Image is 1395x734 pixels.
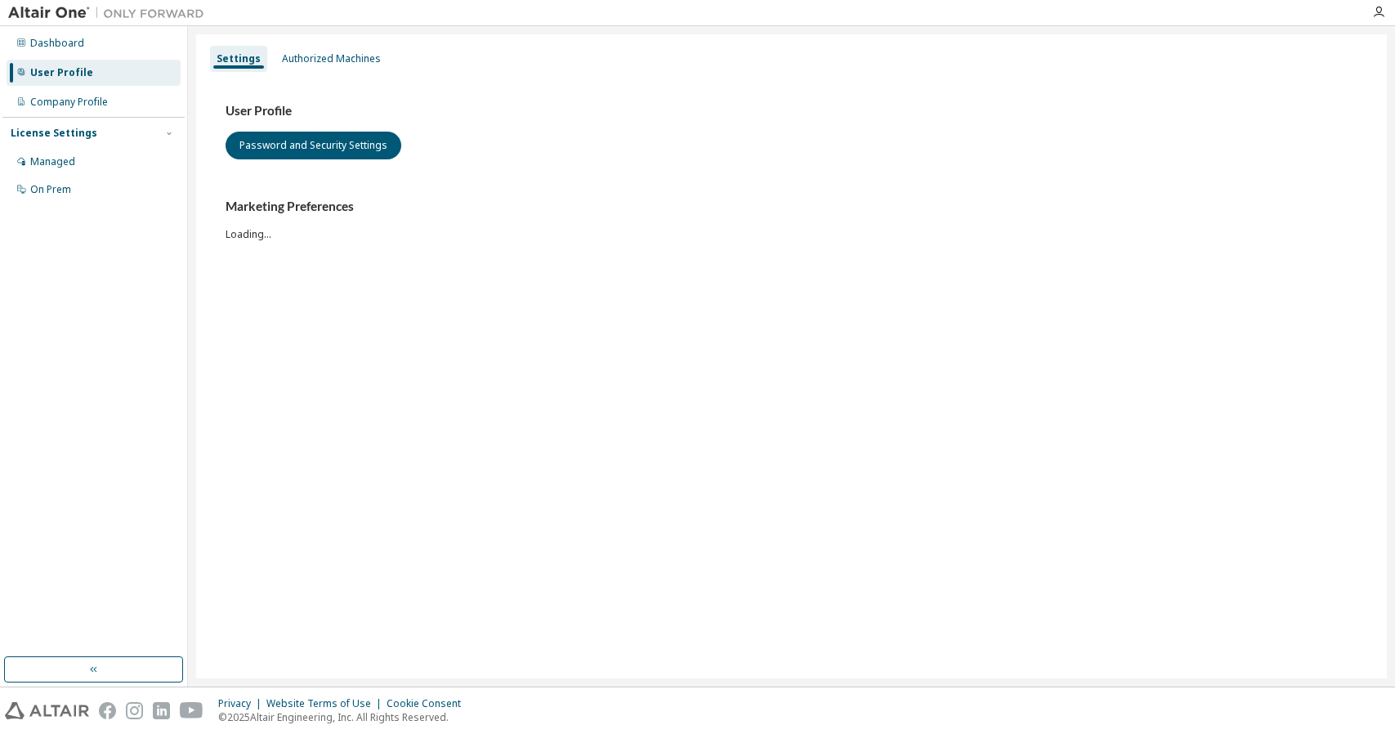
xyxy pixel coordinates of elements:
[11,127,97,140] div: License Settings
[5,702,89,719] img: altair_logo.svg
[226,199,1357,215] h3: Marketing Preferences
[30,37,84,50] div: Dashboard
[218,710,471,724] p: © 2025 Altair Engineering, Inc. All Rights Reserved.
[226,199,1357,240] div: Loading...
[217,52,261,65] div: Settings
[387,697,471,710] div: Cookie Consent
[126,702,143,719] img: instagram.svg
[30,66,93,79] div: User Profile
[8,5,212,21] img: Altair One
[226,132,401,159] button: Password and Security Settings
[99,702,116,719] img: facebook.svg
[180,702,203,719] img: youtube.svg
[226,103,1357,119] h3: User Profile
[266,697,387,710] div: Website Terms of Use
[282,52,381,65] div: Authorized Machines
[30,155,75,168] div: Managed
[30,96,108,109] div: Company Profile
[218,697,266,710] div: Privacy
[30,183,71,196] div: On Prem
[153,702,170,719] img: linkedin.svg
